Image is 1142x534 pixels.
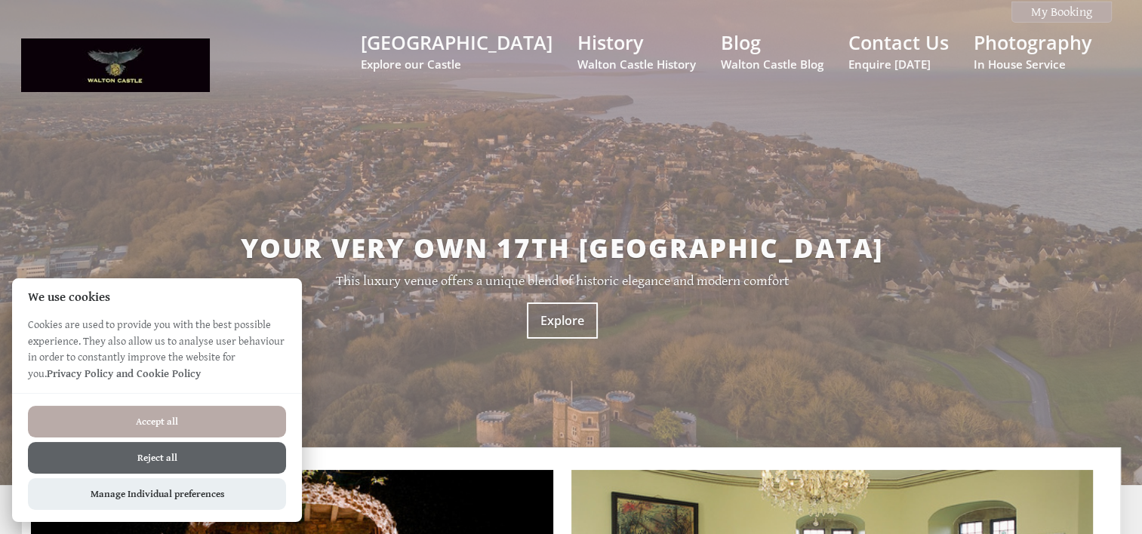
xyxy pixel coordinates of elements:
a: Contact UsEnquire [DATE] [848,29,949,72]
button: Manage Individual preferences [28,478,286,510]
img: Walton Castle [21,38,210,91]
a: BlogWalton Castle Blog [721,29,823,72]
a: My Booking [1011,2,1112,23]
button: Reject all [28,442,286,474]
a: PhotographyIn House Service [974,29,1091,72]
p: Cookies are used to provide you with the best possible experience. They also allow us to analyse ... [12,317,302,393]
h2: Your very own 17th [GEOGRAPHIC_DATA] [129,230,994,265]
button: Accept all [28,406,286,437]
a: Privacy Policy and Cookie Policy [47,367,201,380]
small: Walton Castle Blog [721,57,823,72]
small: Explore our Castle [361,57,553,72]
small: In House Service [974,57,1091,72]
small: Walton Castle History [577,57,696,72]
a: HistoryWalton Castle History [577,29,696,72]
a: [GEOGRAPHIC_DATA]Explore our Castle [361,29,553,72]
small: Enquire [DATE] [848,57,949,72]
p: This luxury venue offers a unique blend of historic elegance and modern comfort [129,273,994,289]
a: Explore [527,302,598,339]
h2: We use cookies [12,290,302,305]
